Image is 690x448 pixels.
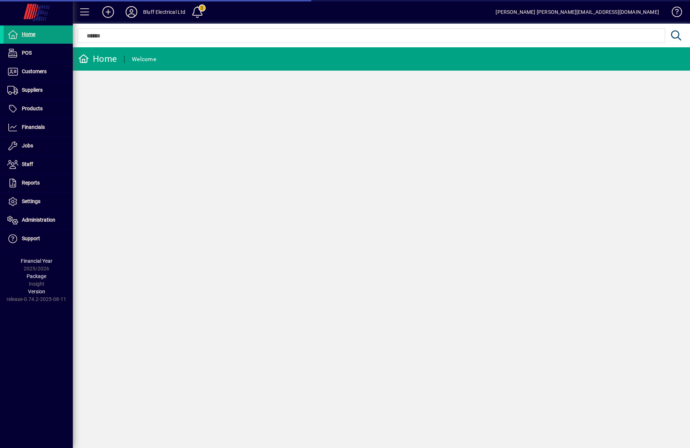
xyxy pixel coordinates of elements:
[78,53,117,65] div: Home
[4,230,73,248] a: Support
[4,174,73,192] a: Reports
[132,53,156,65] div: Welcome
[22,217,55,223] span: Administration
[4,100,73,118] a: Products
[496,6,659,18] div: [PERSON_NAME] [PERSON_NAME][EMAIL_ADDRESS][DOMAIN_NAME]
[120,5,143,19] button: Profile
[4,63,73,81] a: Customers
[22,198,40,204] span: Settings
[22,143,33,148] span: Jobs
[4,137,73,155] a: Jobs
[22,50,32,56] span: POS
[22,124,45,130] span: Financials
[22,31,35,37] span: Home
[27,273,46,279] span: Package
[28,289,45,294] span: Version
[96,5,120,19] button: Add
[4,155,73,174] a: Staff
[143,6,186,18] div: Bluff Electrical Ltd
[4,118,73,136] a: Financials
[4,211,73,229] a: Administration
[22,106,43,111] span: Products
[21,258,52,264] span: Financial Year
[666,1,681,25] a: Knowledge Base
[22,180,40,186] span: Reports
[22,68,47,74] span: Customers
[4,193,73,211] a: Settings
[4,44,73,62] a: POS
[22,161,33,167] span: Staff
[4,81,73,99] a: Suppliers
[22,235,40,241] span: Support
[22,87,43,93] span: Suppliers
